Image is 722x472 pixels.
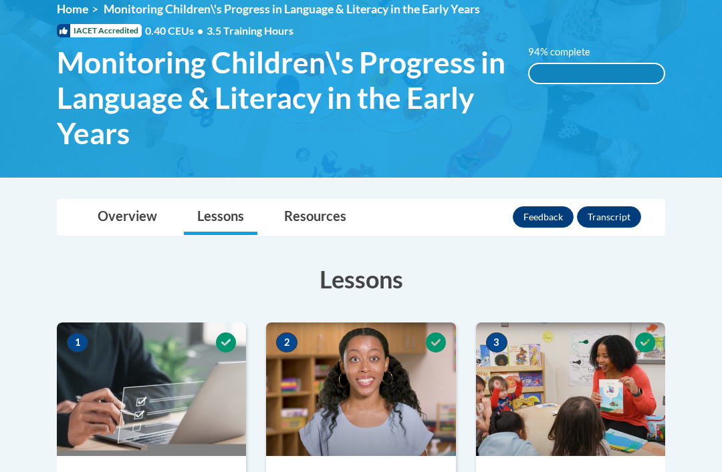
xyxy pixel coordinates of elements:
[266,322,455,456] img: Course Image
[513,206,574,228] button: Feedback
[145,23,207,38] span: 0.40 CEUs
[57,262,665,296] h3: Lessons
[57,322,246,456] img: Course Image
[57,24,142,37] span: IACET Accredited
[528,45,605,59] label: 94% complete
[486,332,507,352] span: 3
[57,2,88,16] a: Home
[271,200,360,235] a: Resources
[57,45,508,150] span: Monitoring Children\'s Progress in Language & Literacy in the Early Years
[67,332,88,352] span: 1
[197,24,203,37] span: •
[529,64,664,83] div: 100%
[476,322,665,456] img: Course Image
[184,200,257,235] a: Lessons
[84,200,170,235] a: Overview
[104,2,480,16] span: Monitoring Children\'s Progress in Language & Literacy in the Early Years
[276,332,297,352] span: 2
[577,206,641,228] button: Transcript
[207,24,293,37] span: 3.5 Training Hours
